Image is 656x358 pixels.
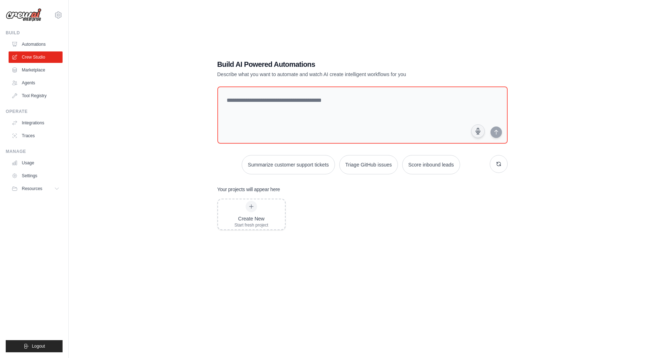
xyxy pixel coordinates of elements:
button: Get new suggestions [490,155,508,173]
button: Score inbound leads [402,155,460,174]
a: Settings [9,170,63,182]
a: Marketplace [9,64,63,76]
a: Tool Registry [9,90,63,101]
span: Resources [22,186,42,192]
button: Summarize customer support tickets [242,155,335,174]
h1: Build AI Powered Automations [217,59,458,69]
a: Traces [9,130,63,141]
a: Crew Studio [9,51,63,63]
img: Logo [6,8,41,22]
div: Start fresh project [235,222,268,228]
div: Create New [235,215,268,222]
a: Usage [9,157,63,169]
button: Logout [6,340,63,352]
span: Logout [32,343,45,349]
div: Build [6,30,63,36]
a: Integrations [9,117,63,129]
div: Manage [6,149,63,154]
p: Describe what you want to automate and watch AI create intelligent workflows for you [217,71,458,78]
a: Agents [9,77,63,89]
button: Resources [9,183,63,194]
button: Triage GitHub issues [339,155,398,174]
a: Automations [9,39,63,50]
button: Click to speak your automation idea [471,124,485,138]
div: Operate [6,109,63,114]
h3: Your projects will appear here [217,186,280,193]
